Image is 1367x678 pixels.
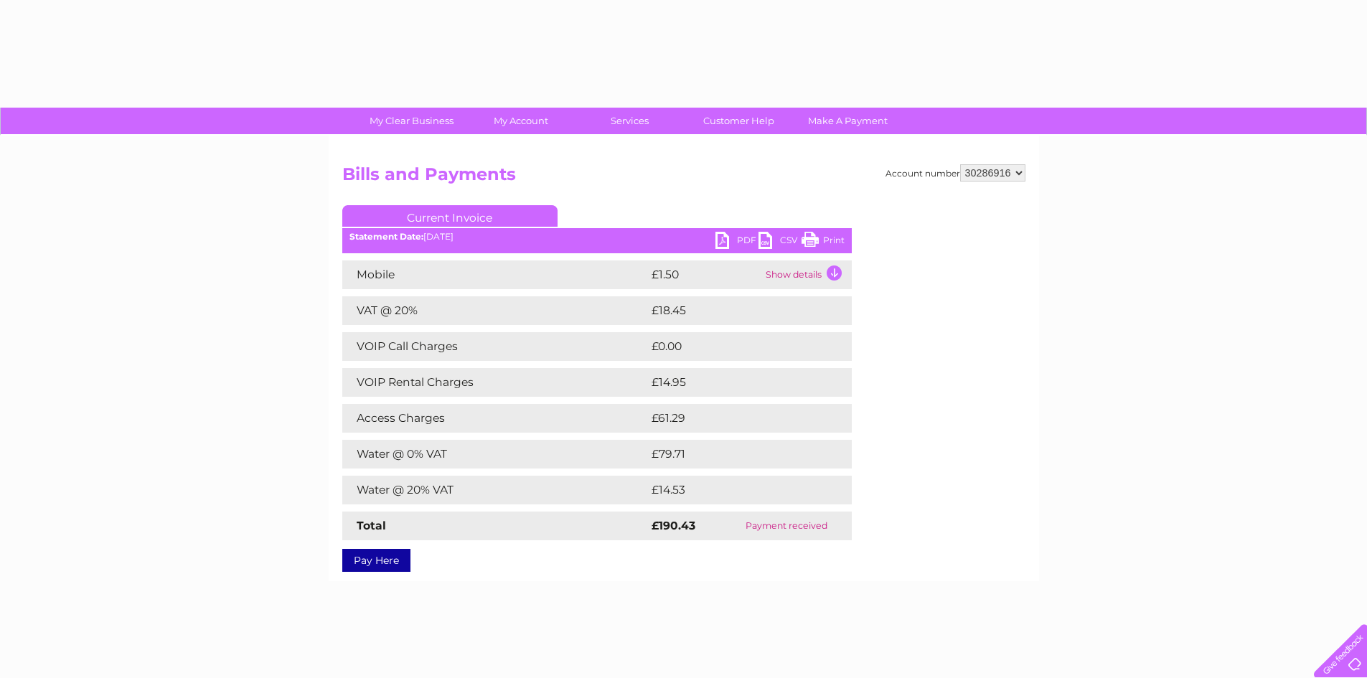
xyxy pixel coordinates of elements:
[648,476,822,504] td: £14.53
[342,296,648,325] td: VAT @ 20%
[352,108,471,134] a: My Clear Business
[648,404,822,433] td: £61.29
[802,232,845,253] a: Print
[342,260,648,289] td: Mobile
[342,404,648,433] td: Access Charges
[886,164,1025,182] div: Account number
[680,108,798,134] a: Customer Help
[715,232,758,253] a: PDF
[570,108,689,134] a: Services
[648,260,762,289] td: £1.50
[357,519,386,532] strong: Total
[342,164,1025,192] h2: Bills and Payments
[342,440,648,469] td: Water @ 0% VAT
[648,368,822,397] td: £14.95
[342,332,648,361] td: VOIP Call Charges
[461,108,580,134] a: My Account
[648,332,819,361] td: £0.00
[758,232,802,253] a: CSV
[342,549,410,572] a: Pay Here
[648,296,822,325] td: £18.45
[762,260,852,289] td: Show details
[722,512,852,540] td: Payment received
[342,232,852,242] div: [DATE]
[342,476,648,504] td: Water @ 20% VAT
[789,108,907,134] a: Make A Payment
[652,519,695,532] strong: £190.43
[349,231,423,242] b: Statement Date:
[342,205,558,227] a: Current Invoice
[648,440,822,469] td: £79.71
[342,368,648,397] td: VOIP Rental Charges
